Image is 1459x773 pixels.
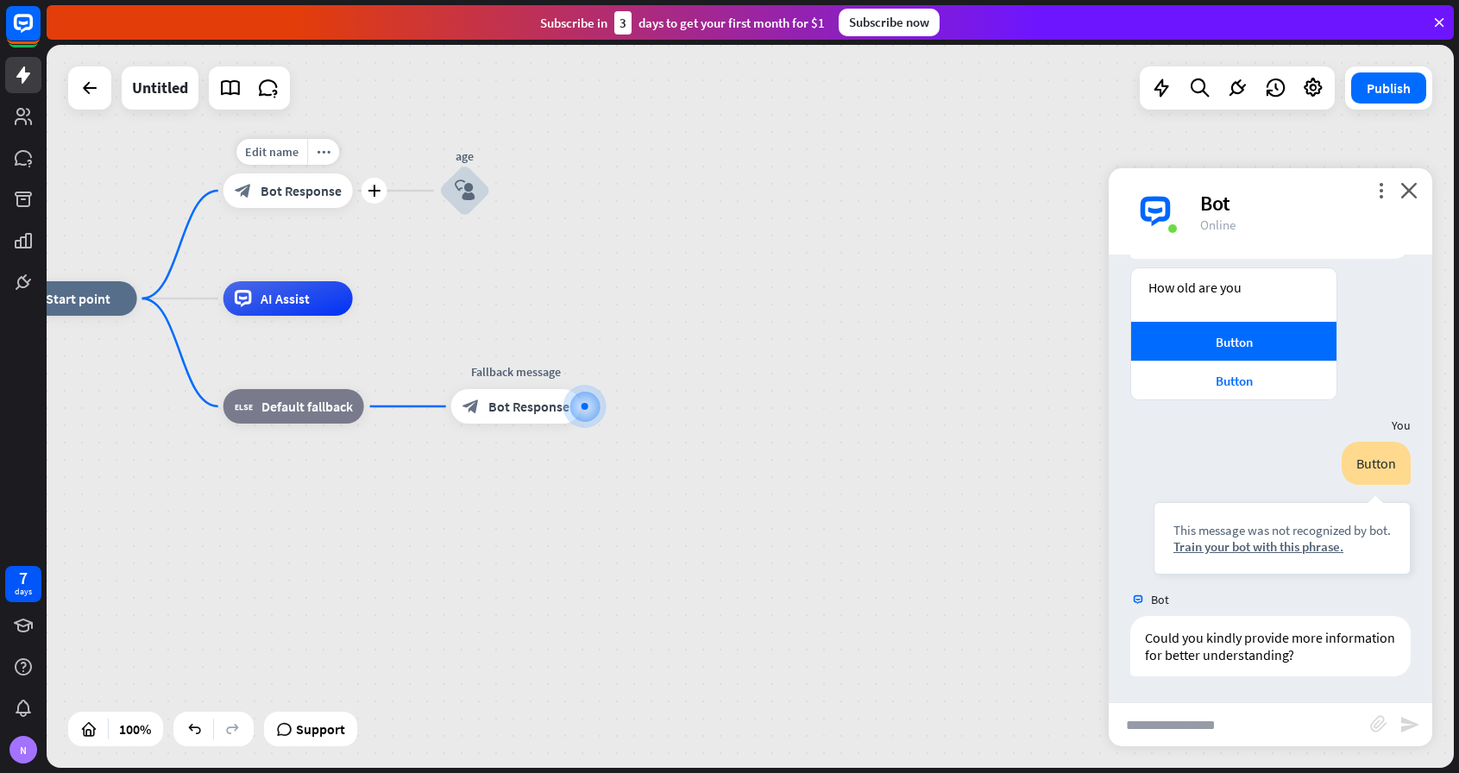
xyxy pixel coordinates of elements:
[488,398,569,415] span: Bot Response
[438,363,594,380] div: Fallback message
[1173,538,1391,555] div: Train your bot with this phrase.
[462,398,480,415] i: block_bot_response
[46,290,110,307] span: Start point
[261,290,310,307] span: AI Assist
[317,146,330,159] i: more_horiz
[132,66,188,110] div: Untitled
[1173,522,1391,538] div: This message was not recognized by bot.
[296,715,345,743] span: Support
[1151,592,1169,607] span: Bot
[261,398,353,415] span: Default fallback
[261,182,342,199] span: Bot Response
[1130,616,1411,676] div: Could you kindly provide more information for better understanding?
[1342,442,1411,485] div: Button
[1370,715,1387,732] i: block_attachment
[19,570,28,586] div: 7
[235,182,252,199] i: block_bot_response
[235,398,253,415] i: block_fallback
[413,148,517,165] div: age
[1400,182,1418,198] i: close
[1373,182,1389,198] i: more_vert
[1140,334,1328,350] div: Button
[1399,714,1420,735] i: send
[114,715,156,743] div: 100%
[245,144,299,160] span: Edit name
[1200,190,1412,217] div: Bot
[614,11,632,35] div: 3
[368,185,380,197] i: plus
[9,736,37,764] div: N
[1148,279,1319,296] div: How old are you
[455,180,475,201] i: block_user_input
[1140,373,1328,389] div: Button
[1351,72,1426,104] button: Publish
[540,11,825,35] div: Subscribe in days to get your first month for $1
[1200,217,1412,233] div: Online
[5,566,41,602] a: 7 days
[839,9,940,36] div: Subscribe now
[14,7,66,59] button: Open LiveChat chat widget
[1392,418,1411,433] span: You
[15,586,32,598] div: days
